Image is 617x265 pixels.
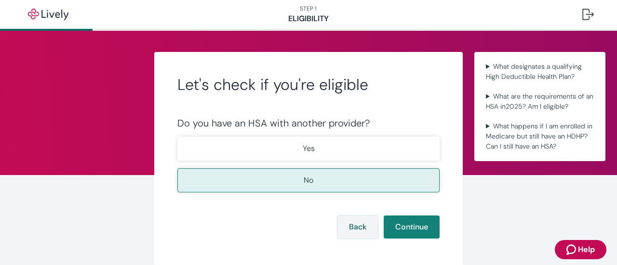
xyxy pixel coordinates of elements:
[177,75,440,94] h2: Let's check if you're eligible
[482,89,598,114] summary: What are the requirements of an HSA in2025? Am I eligible?
[482,119,598,153] summary: What happens if I am enrolled in Medicare but still have an HDHP? Can I still have an HSA?
[304,175,313,186] p: No
[21,9,75,20] img: Lively
[177,168,440,192] button: No
[575,3,602,26] button: Log out
[578,244,595,255] span: Help
[177,137,440,161] button: Yes
[555,240,606,259] button: Zendesk support iconHelp
[177,117,440,129] div: Do you have an HSA with another provider?
[482,60,598,84] summary: What designates a qualifying High Deductible Health Plan?
[337,215,378,239] button: Back
[566,244,578,255] svg: Zendesk support icon
[384,215,440,239] button: Continue
[303,143,315,154] p: Yes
